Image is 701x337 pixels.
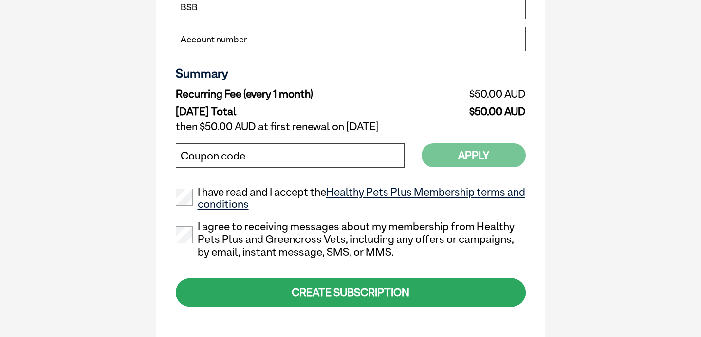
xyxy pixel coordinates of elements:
td: Recurring Fee (every 1 month) [176,85,422,103]
td: $50.00 AUD [422,103,525,118]
td: $50.00 AUD [422,85,525,103]
input: I agree to receiving messages about my membership from Healthy Pets Plus and Greencross Vets, inc... [176,226,193,243]
td: then $50.00 AUD at first renewal on [DATE] [176,118,526,136]
input: I have read and I accept theHealthy Pets Plus Membership terms and conditions [176,189,193,206]
label: Account number [181,33,247,46]
button: Apply [422,143,526,167]
div: CREATE SUBSCRIPTION [176,278,526,306]
label: I agree to receiving messages about my membership from Healthy Pets Plus and Greencross Vets, inc... [176,220,526,258]
h3: Summary [176,66,526,80]
a: Healthy Pets Plus Membership terms and conditions [198,185,525,211]
label: I have read and I accept the [176,186,526,211]
label: BSB [181,1,198,14]
label: Coupon code [181,150,245,162]
td: [DATE] Total [176,103,422,118]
